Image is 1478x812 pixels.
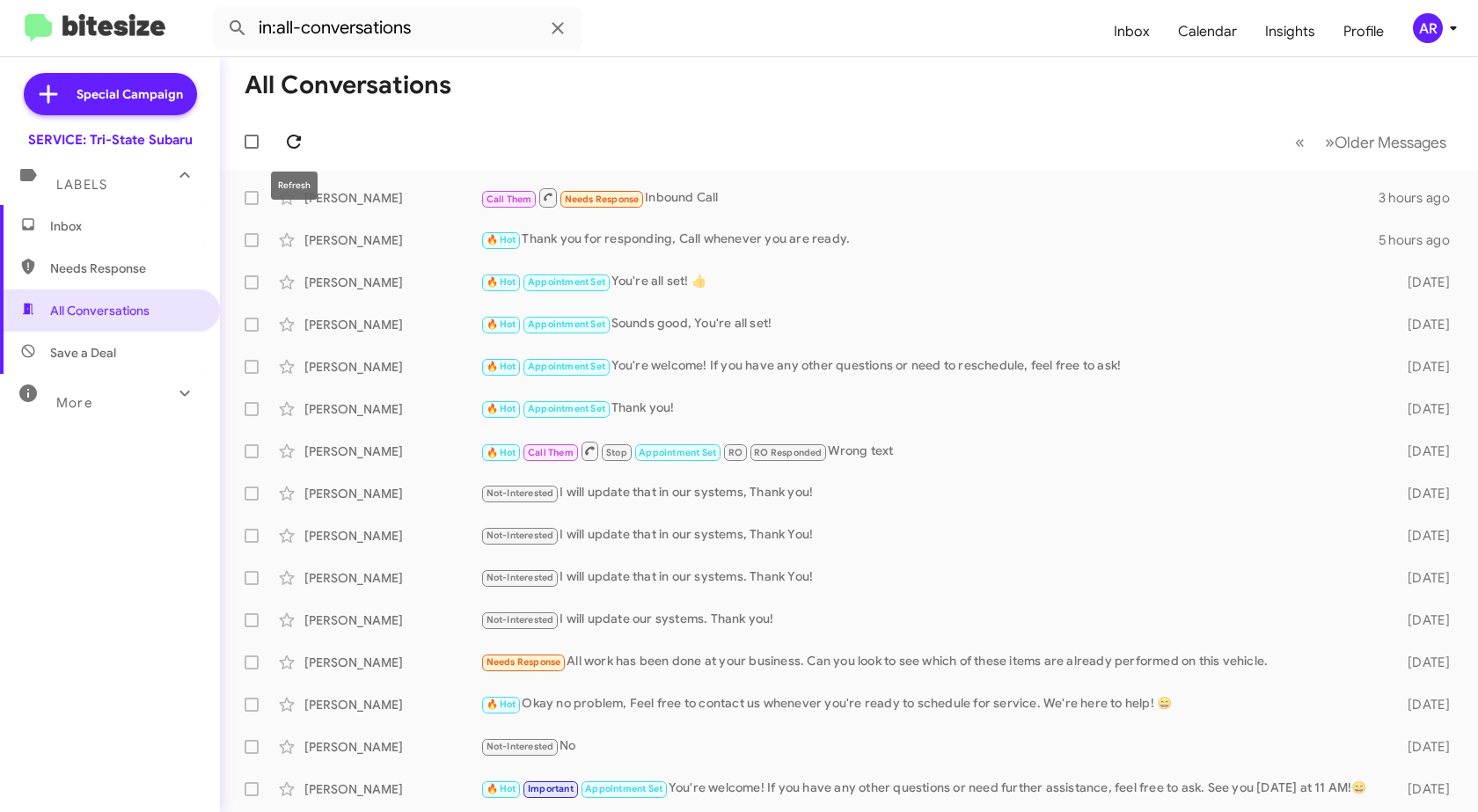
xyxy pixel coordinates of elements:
[1100,6,1164,57] a: Inbox
[1284,124,1315,160] button: Previous
[585,783,662,794] span: Appointment Set
[1383,611,1464,629] div: [DATE]
[480,314,1383,334] div: Sounds good, You're all set!
[304,485,480,502] div: [PERSON_NAME]
[487,318,516,330] span: 🔥 Hot
[304,189,480,207] div: [PERSON_NAME]
[1329,6,1398,57] a: Profile
[728,447,743,458] span: RO
[213,7,582,49] input: Search
[606,447,627,458] span: Stop
[304,274,480,291] div: [PERSON_NAME]
[50,260,200,277] span: Needs Response
[639,447,716,458] span: Appointment Set
[1383,485,1464,502] div: [DATE]
[1379,189,1464,207] div: 3 hours ago
[480,779,1383,799] div: You're welcome! If you have any other questions or need further assistance, feel free to ask. See...
[1383,443,1464,460] div: [DATE]
[487,572,554,583] span: Not-Interested
[487,447,516,458] span: 🔥 Hot
[304,443,480,460] div: [PERSON_NAME]
[480,187,1379,208] div: Inbound Call
[1325,131,1335,153] span: »
[271,172,318,200] div: Refresh
[480,356,1383,377] div: You're welcome! If you have any other questions or need to reschedule, feel free to ask!
[1251,6,1329,57] a: Insights
[480,610,1383,630] div: I will update our systems. Thank you!
[528,318,605,330] span: Appointment Set
[528,783,574,794] span: Important
[304,611,480,629] div: [PERSON_NAME]
[1285,124,1457,160] nav: Page navigation example
[487,530,554,541] span: Not-Interested
[480,483,1383,503] div: I will update that in our systems, Thank you!
[1383,654,1464,671] div: [DATE]
[480,525,1383,545] div: I will update that in our systems, Thank You!
[480,230,1379,250] div: Thank you for responding, Call whenever you are ready.
[50,217,200,235] span: Inbox
[1314,124,1457,160] button: Next
[480,399,1383,419] div: Thank you!
[487,699,516,710] span: 🔥 Hot
[56,395,92,411] span: More
[56,177,107,193] span: Labels
[480,736,1383,757] div: No
[1295,131,1305,153] span: «
[1383,358,1464,376] div: [DATE]
[480,272,1383,292] div: You're all set! 👍
[565,194,640,205] span: Needs Response
[304,400,480,418] div: [PERSON_NAME]
[50,302,150,319] span: All Conversations
[480,652,1383,672] div: All work has been done at your business. Can you look to see which of these items are already per...
[1383,400,1464,418] div: [DATE]
[1383,274,1464,291] div: [DATE]
[304,316,480,333] div: [PERSON_NAME]
[77,85,183,103] span: Special Campaign
[1383,316,1464,333] div: [DATE]
[304,569,480,587] div: [PERSON_NAME]
[28,131,193,149] div: SERVICE: Tri-State Subaru
[754,447,822,458] span: RO Responded
[487,783,516,794] span: 🔥 Hot
[487,234,516,245] span: 🔥 Hot
[1164,6,1251,57] a: Calendar
[1379,231,1464,249] div: 5 hours ago
[304,780,480,798] div: [PERSON_NAME]
[245,71,451,99] h1: All Conversations
[1398,13,1459,43] button: AR
[487,656,561,668] span: Needs Response
[480,567,1383,588] div: I will update that in our systems. Thank You!
[50,344,116,362] span: Save a Deal
[487,361,516,372] span: 🔥 Hot
[487,276,516,288] span: 🔥 Hot
[487,194,532,205] span: Call Them
[1413,13,1443,43] div: AR
[480,440,1383,462] div: Wrong text
[487,741,554,752] span: Not-Interested
[24,73,197,115] a: Special Campaign
[528,361,605,372] span: Appointment Set
[1383,738,1464,756] div: [DATE]
[304,527,480,545] div: [PERSON_NAME]
[528,403,605,414] span: Appointment Set
[487,614,554,625] span: Not-Interested
[487,487,554,499] span: Not-Interested
[1383,780,1464,798] div: [DATE]
[304,696,480,713] div: [PERSON_NAME]
[304,654,480,671] div: [PERSON_NAME]
[528,447,574,458] span: Call Them
[480,694,1383,714] div: Okay no problem, Feel free to contact us whenever you're ready to schedule for service. We're her...
[487,403,516,414] span: 🔥 Hot
[304,738,480,756] div: [PERSON_NAME]
[1383,696,1464,713] div: [DATE]
[1383,527,1464,545] div: [DATE]
[1383,569,1464,587] div: [DATE]
[304,358,480,376] div: [PERSON_NAME]
[1335,133,1446,152] span: Older Messages
[304,231,480,249] div: [PERSON_NAME]
[528,276,605,288] span: Appointment Set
